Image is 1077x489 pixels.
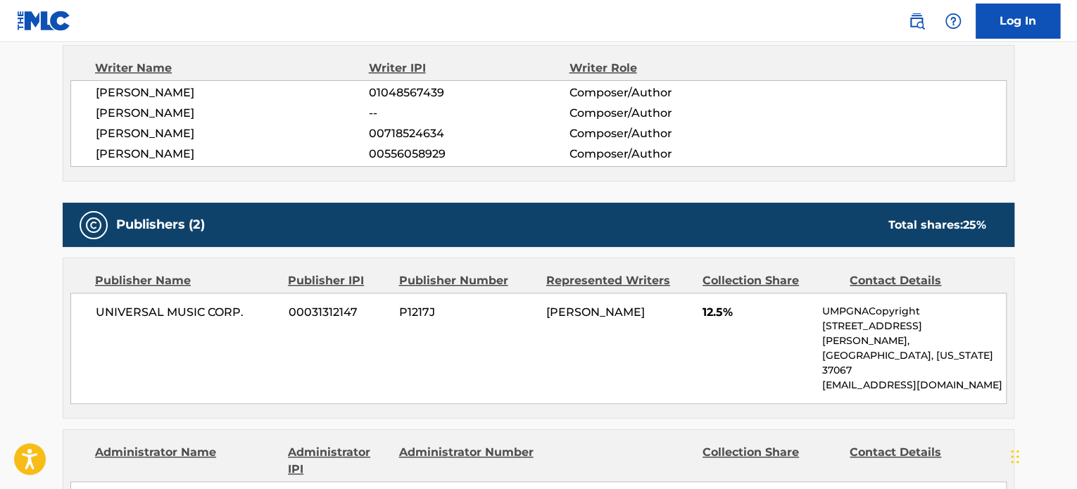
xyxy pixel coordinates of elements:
[96,84,369,101] span: [PERSON_NAME]
[289,304,389,321] span: 00031312147
[822,304,1006,319] p: UMPGNACopyright
[96,304,278,321] span: UNIVERSAL MUSIC CORP.
[850,444,986,478] div: Contact Details
[399,304,536,321] span: P1217J
[288,444,388,478] div: Administrator IPI
[17,11,71,31] img: MLC Logo
[569,146,751,163] span: Composer/Author
[822,348,1006,378] p: [GEOGRAPHIC_DATA], [US_STATE] 37067
[369,105,569,122] span: --
[703,272,839,289] div: Collection Share
[546,272,692,289] div: Represented Writers
[96,105,369,122] span: [PERSON_NAME]
[908,13,925,30] img: search
[369,146,569,163] span: 00556058929
[369,60,569,77] div: Writer IPI
[95,272,277,289] div: Publisher Name
[822,319,1006,348] p: [STREET_ADDRESS][PERSON_NAME],
[85,217,102,234] img: Publishers
[398,272,535,289] div: Publisher Number
[703,304,812,321] span: 12.5%
[945,13,962,30] img: help
[569,60,751,77] div: Writer Role
[963,218,986,231] span: 25 %
[96,146,369,163] span: [PERSON_NAME]
[976,4,1060,39] a: Log In
[369,84,569,101] span: 01048567439
[1011,436,1019,478] div: Drag
[116,217,205,233] h5: Publishers (2)
[369,125,569,142] span: 00718524634
[398,444,535,478] div: Administrator Number
[569,125,751,142] span: Composer/Author
[288,272,388,289] div: Publisher IPI
[1007,421,1077,489] iframe: Chat Widget
[902,7,931,35] a: Public Search
[96,125,369,142] span: [PERSON_NAME]
[703,444,839,478] div: Collection Share
[546,305,645,319] span: [PERSON_NAME]
[95,444,277,478] div: Administrator Name
[95,60,369,77] div: Writer Name
[569,105,751,122] span: Composer/Author
[569,84,751,101] span: Composer/Author
[888,217,986,234] div: Total shares:
[850,272,986,289] div: Contact Details
[939,7,967,35] div: Help
[822,378,1006,393] p: [EMAIL_ADDRESS][DOMAIN_NAME]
